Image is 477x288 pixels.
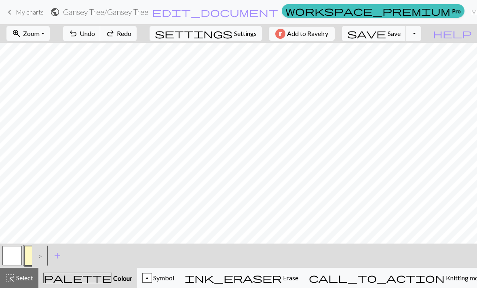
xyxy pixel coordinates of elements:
div: p [143,273,152,283]
button: p Symbol [137,268,179,288]
button: Zoom [6,26,50,41]
button: Add to Ravelry [269,27,335,41]
span: zoom_in [12,28,21,39]
span: help [433,28,472,39]
span: My charts [16,8,44,16]
span: public [50,6,60,18]
span: Symbol [152,274,174,282]
button: Erase [179,268,304,288]
button: Undo [63,26,101,41]
button: Colour [38,268,137,288]
span: Zoom [23,29,40,37]
span: workspace_premium [285,5,450,17]
span: undo [68,28,78,39]
span: Undo [80,29,95,37]
span: call_to_action [309,272,445,284]
h2: Gansey Tree / Gansey Tree [63,7,148,17]
button: SettingsSettings [150,26,262,41]
a: Pro [282,4,464,18]
span: add [53,250,62,261]
span: ink_eraser [185,272,282,284]
span: Erase [282,274,298,282]
span: edit_document [152,6,278,18]
span: Colour [112,274,132,282]
button: Redo [100,26,137,41]
a: My charts [5,5,44,19]
span: Save [388,29,401,37]
span: redo [106,28,115,39]
span: save [347,28,386,39]
button: Save [342,26,406,41]
span: palette [44,272,112,284]
span: Select [15,274,33,282]
span: highlight_alt [5,272,15,284]
span: Settings [234,29,257,38]
span: Add to Ravelry [287,29,328,39]
span: keyboard_arrow_left [5,6,15,18]
i: Settings [155,29,232,38]
img: Ravelry [275,29,285,39]
span: Redo [117,29,131,37]
div: > [32,245,45,267]
span: settings [155,28,232,39]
